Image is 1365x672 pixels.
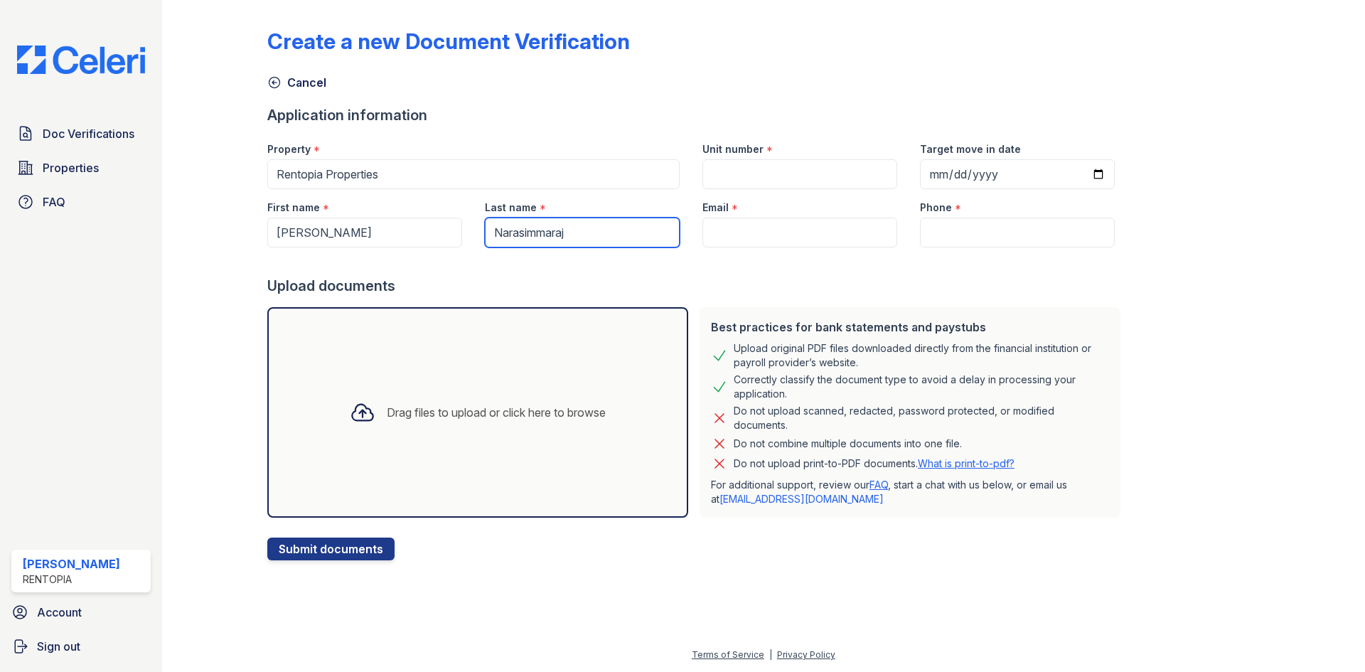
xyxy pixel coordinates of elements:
[11,188,151,216] a: FAQ
[6,598,156,626] a: Account
[6,632,156,661] a: Sign out
[23,572,120,587] div: Rentopia
[918,457,1015,469] a: What is print-to-pdf?
[711,478,1109,506] p: For additional support, review our , start a chat with us below, or email us at
[387,404,606,421] div: Drag files to upload or click here to browse
[920,201,952,215] label: Phone
[11,119,151,148] a: Doc Verifications
[6,46,156,74] img: CE_Logo_Blue-a8612792a0a2168367f1c8372b55b34899dd931a85d93a1a3d3e32e68fde9ad4.png
[734,457,1015,471] p: Do not upload print-to-PDF documents.
[869,479,888,491] a: FAQ
[43,125,134,142] span: Doc Verifications
[920,142,1021,156] label: Target move in date
[267,276,1126,296] div: Upload documents
[11,154,151,182] a: Properties
[23,555,120,572] div: [PERSON_NAME]
[43,193,65,210] span: FAQ
[711,319,1109,336] div: Best practices for bank statements and paystubs
[43,159,99,176] span: Properties
[267,28,630,54] div: Create a new Document Verification
[734,341,1109,370] div: Upload original PDF files downloaded directly from the financial institution or payroll provider’...
[267,142,311,156] label: Property
[267,538,395,560] button: Submit documents
[702,201,729,215] label: Email
[37,604,82,621] span: Account
[769,649,772,660] div: |
[734,435,962,452] div: Do not combine multiple documents into one file.
[267,201,320,215] label: First name
[734,373,1109,401] div: Correctly classify the document type to avoid a delay in processing your application.
[267,74,326,91] a: Cancel
[702,142,764,156] label: Unit number
[734,404,1109,432] div: Do not upload scanned, redacted, password protected, or modified documents.
[692,649,764,660] a: Terms of Service
[719,493,884,505] a: [EMAIL_ADDRESS][DOMAIN_NAME]
[777,649,835,660] a: Privacy Policy
[485,201,537,215] label: Last name
[37,638,80,655] span: Sign out
[267,105,1126,125] div: Application information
